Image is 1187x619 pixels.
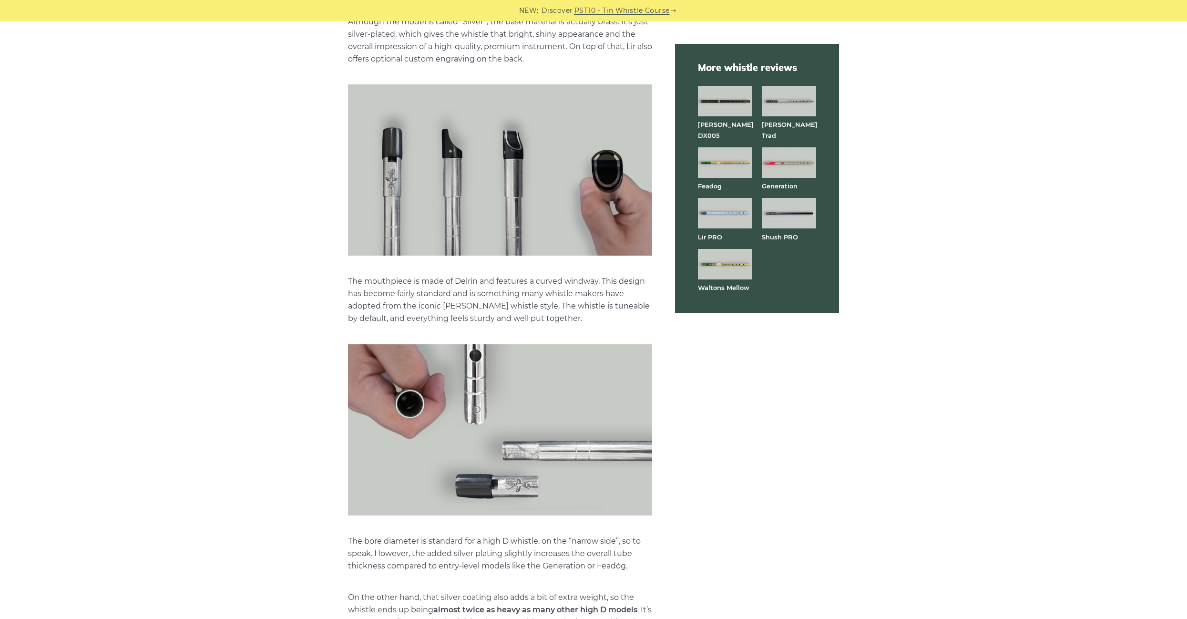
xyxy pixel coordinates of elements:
[348,535,652,572] p: The bore diameter is standard for a high D whistle, on the “narrow side”, so to speak. However, t...
[574,5,670,16] a: PST10 - Tin Whistle Course
[433,605,637,614] strong: almost twice as heavy as many other high D models
[762,121,818,139] a: [PERSON_NAME] Trad
[698,147,752,178] img: Feadog brass tin whistle full front view
[698,249,752,279] img: Waltons Mellow tin whistle full front view
[348,16,652,65] p: Although the model is called “Silver”, the base material is actually brass. It’s just silver-plat...
[698,86,752,116] img: Dixon DX005 tin whistle full front view
[698,182,722,190] a: Feadog
[762,147,816,178] img: Generation brass tin whistle full front view
[698,284,749,291] a: Waltons Mellow
[348,275,652,325] p: The mouthpiece is made of Delrin and features a curved windway. This design has become fairly sta...
[348,344,652,516] img: Close-up views of the Lir silver tin whistle bottom end and tuning slide
[348,84,652,256] img: Close-ups of the Lir silver tin whistle mouthpiece (head) and blowing windway
[762,198,816,228] img: Shuh PRO tin whistle full front view
[762,182,798,190] a: Generation
[519,5,539,16] span: NEW:
[762,86,816,116] img: Dixon Trad tin whistle full front view
[762,233,798,241] a: Shush PRO
[698,233,722,241] a: Lir PRO
[542,5,573,16] span: Discover
[698,121,754,139] a: [PERSON_NAME] DX005
[698,61,816,74] span: More whistle reviews
[698,198,752,228] img: Lir PRO aluminum tin whistle full front view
